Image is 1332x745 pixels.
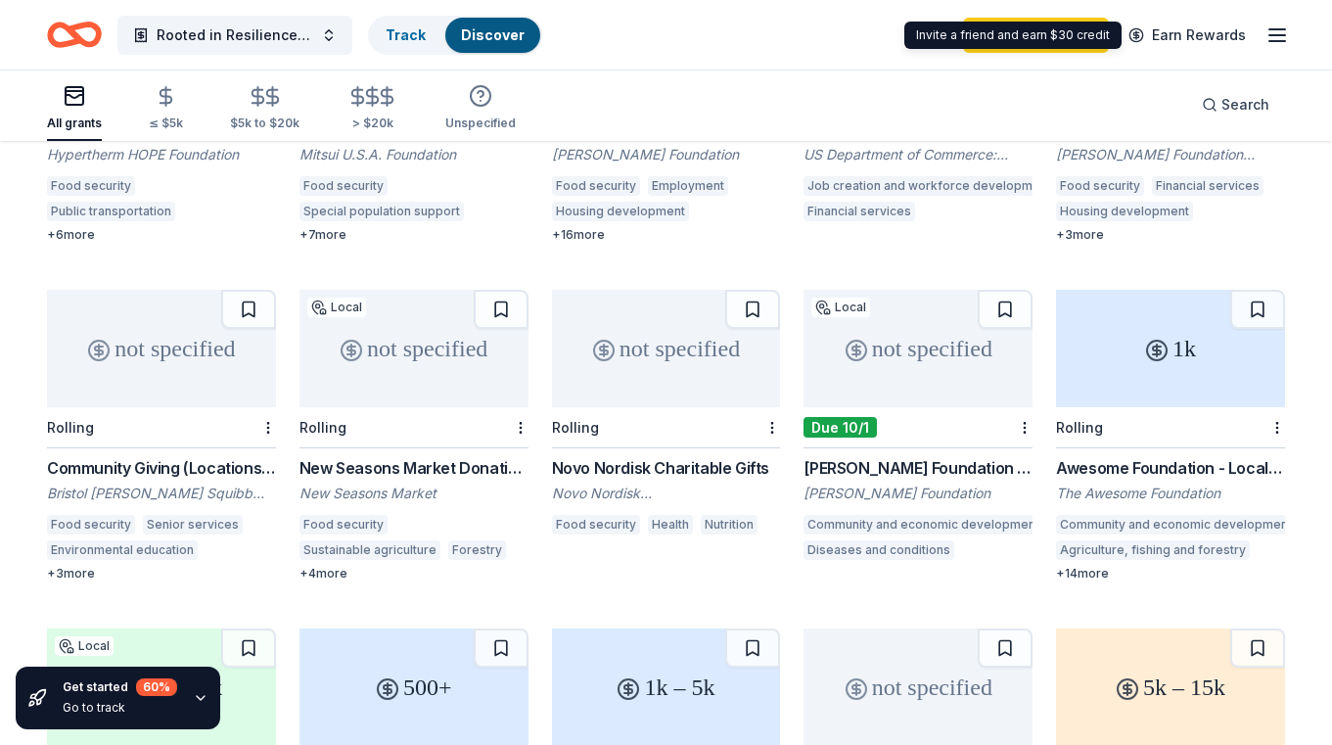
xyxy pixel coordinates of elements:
[804,515,1043,535] div: Community and economic development
[47,76,102,141] button: All grants
[47,116,102,131] div: All grants
[47,176,135,196] div: Food security
[299,290,528,582] a: not specifiedLocalRollingNew Seasons Market Donation RequestsNew Seasons MarketFood securitySusta...
[648,515,693,535] div: Health
[1056,566,1285,582] div: + 14 more
[346,77,398,141] button: > $20k
[299,176,388,196] div: Food security
[1056,227,1285,243] div: + 3 more
[445,116,516,131] div: Unspecified
[47,566,276,582] div: + 3 more
[1056,145,1285,164] div: [PERSON_NAME] Foundation Health Plan Inc
[1117,18,1258,53] a: Earn Rewards
[1186,85,1285,124] button: Search
[299,227,528,243] div: + 7 more
[299,566,528,582] div: + 4 more
[299,202,464,221] div: Special population support
[299,145,528,164] div: Mitsui U.S.A. Foundation
[804,484,1033,503] div: [PERSON_NAME] Foundation
[1056,456,1285,480] div: Awesome Foundation - Local Chapter Grants
[552,202,689,221] div: Housing development
[804,417,877,438] div: Due 10/1
[368,16,542,55] button: TrackDiscover
[299,419,346,436] div: Rolling
[299,484,528,503] div: New Seasons Market
[804,540,954,560] div: Diseases and conditions
[143,515,243,535] div: Senior services
[117,16,352,55] button: Rooted in Resilience: Bridging Health, Food, and Equity
[445,76,516,141] button: Unspecified
[299,540,440,560] div: Sustainable agriculture
[804,456,1033,480] div: [PERSON_NAME] Foundation Grant
[701,515,758,535] div: Nutrition
[63,678,177,696] div: Get started
[1056,540,1250,560] div: Agriculture, fishing and forestry
[1056,484,1285,503] div: The Awesome Foundation
[811,298,870,317] div: Local
[47,290,276,582] a: not specifiedRollingCommunity Giving (Locations except [US_STATE])Bristol [PERSON_NAME] Squibb Fo...
[461,26,525,43] a: Discover
[552,176,640,196] div: Food security
[47,290,276,407] div: not specified
[963,18,1109,53] a: Start free trial
[307,298,366,317] div: Local
[804,290,1033,407] div: not specified
[47,515,135,535] div: Food security
[1056,290,1285,582] a: 1kRollingAwesome Foundation - Local Chapter GrantsThe Awesome FoundationCommunity and economic de...
[299,456,528,480] div: New Seasons Market Donation Requests
[1056,290,1285,407] div: 1k
[55,636,114,656] div: Local
[804,290,1033,566] a: not specifiedLocalDue 10/1[PERSON_NAME] Foundation Grant[PERSON_NAME] FoundationCommunity and eco...
[63,700,177,716] div: Go to track
[230,77,299,141] button: $5k to $20k
[47,227,276,243] div: + 6 more
[552,515,640,535] div: Food security
[230,116,299,131] div: $5k to $20k
[804,176,1055,196] div: Job creation and workforce development
[346,116,398,131] div: > $20k
[552,484,781,503] div: Novo Nordisk [GEOGRAPHIC_DATA]
[804,202,915,221] div: Financial services
[552,419,599,436] div: Rolling
[1221,93,1269,116] span: Search
[552,290,781,407] div: not specified
[47,540,198,560] div: Environmental education
[904,22,1122,49] div: Invite a friend and earn $30 credit
[47,484,276,503] div: Bristol [PERSON_NAME] Squibb Foundation Inc
[552,227,781,243] div: + 16 more
[299,515,388,535] div: Food security
[47,145,276,164] div: Hypertherm HOPE Foundation
[1056,202,1193,221] div: Housing development
[448,540,506,560] div: Forestry
[1056,419,1103,436] div: Rolling
[47,202,175,221] div: Public transportation
[299,290,528,407] div: not specified
[149,77,183,141] button: ≤ $5k
[136,678,177,696] div: 60 %
[1056,176,1144,196] div: Food security
[648,176,728,196] div: Employment
[386,26,426,43] a: Track
[47,12,102,58] a: Home
[47,419,94,436] div: Rolling
[149,116,183,131] div: ≤ $5k
[1152,176,1263,196] div: Financial services
[804,145,1033,164] div: US Department of Commerce: Economic Development Administration (EDA)
[157,23,313,47] span: Rooted in Resilience: Bridging Health, Food, and Equity
[552,456,781,480] div: Novo Nordisk Charitable Gifts
[1056,515,1296,535] div: Community and economic development
[552,145,781,164] div: [PERSON_NAME] Foundation
[552,290,781,540] a: not specifiedRollingNovo Nordisk Charitable GiftsNovo Nordisk [GEOGRAPHIC_DATA]Food securityHealt...
[47,456,276,480] div: Community Giving (Locations except [US_STATE])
